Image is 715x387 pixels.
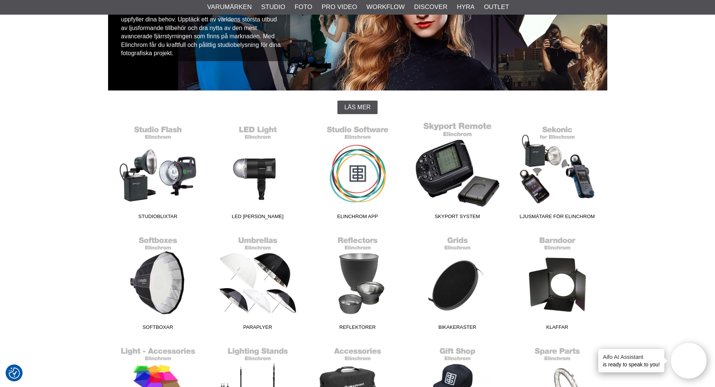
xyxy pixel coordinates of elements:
[507,213,607,223] span: Ljusmätare för Elinchrom
[603,353,660,361] h4: Aifo AI Assistant
[484,2,509,12] a: Outlet
[207,2,252,12] a: Varumärken
[507,324,607,334] span: Klaffar
[414,2,447,12] a: Discover
[507,122,607,223] a: Ljusmätare för Elinchrom
[507,232,607,334] a: Klaffar
[208,232,308,334] a: Paraplyer
[208,213,308,223] span: LED [PERSON_NAME]
[108,232,208,334] a: Softboxar
[408,232,507,334] a: Bikakeraster
[366,2,405,12] a: Workflow
[408,324,507,334] span: Bikakeraster
[308,232,408,334] a: Reflektorer
[261,2,285,12] a: Studio
[457,2,474,12] a: Hyra
[408,122,507,223] a: Skyport System
[408,213,507,223] span: Skyport System
[108,213,208,223] span: Studioblixtar
[598,349,664,372] div: is ready to speak to you!
[344,104,370,111] span: Läs mer
[322,2,357,12] a: Pro Video
[308,324,408,334] span: Reflektorer
[108,324,208,334] span: Softboxar
[208,324,308,334] span: Paraplyer
[208,122,308,223] a: LED [PERSON_NAME]
[308,122,408,223] a: Elinchrom App
[9,367,20,379] img: Revisit consent button
[108,122,208,223] a: Studioblixtar
[9,366,20,380] button: Samtyckesinställningar
[295,2,312,12] a: Foto
[308,213,408,223] span: Elinchrom App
